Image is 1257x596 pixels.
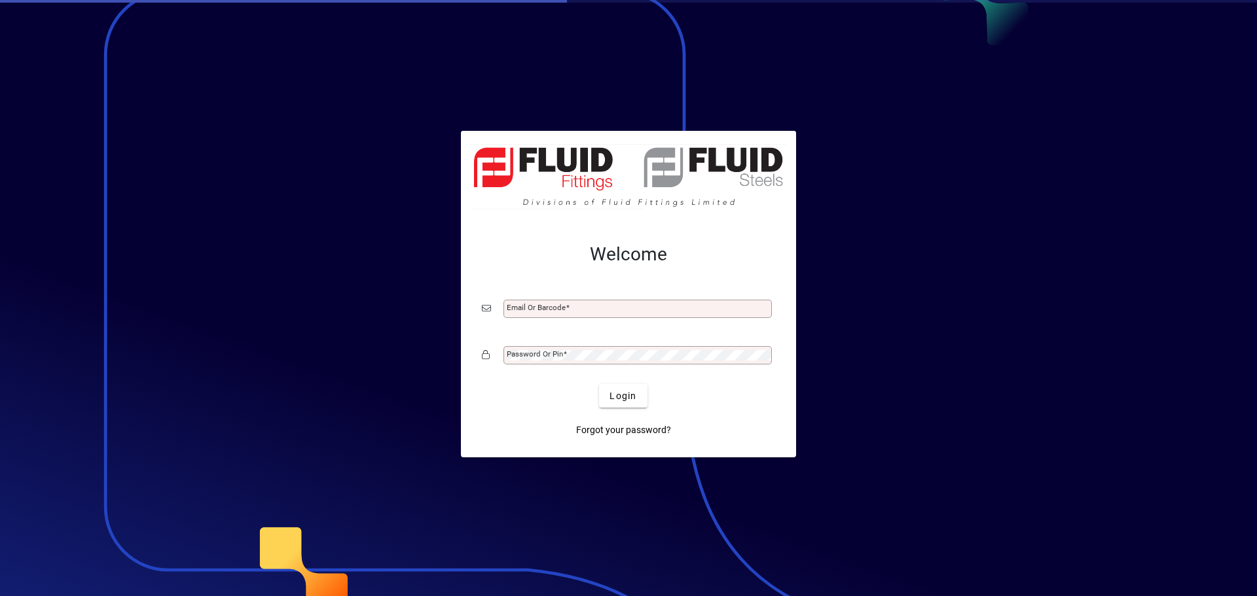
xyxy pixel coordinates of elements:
button: Login [599,384,647,408]
span: Login [610,389,636,403]
h2: Welcome [482,243,775,266]
span: Forgot your password? [576,423,671,437]
mat-label: Email or Barcode [507,303,566,312]
mat-label: Password or Pin [507,349,563,359]
a: Forgot your password? [571,418,676,442]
